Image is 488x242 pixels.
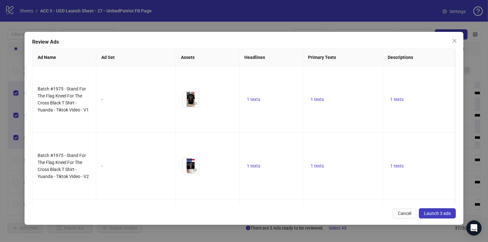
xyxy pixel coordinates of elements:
[183,158,199,174] img: Asset 1
[240,49,303,66] th: Headlines
[449,36,460,46] button: Close
[191,100,199,107] button: Preview
[388,162,406,170] button: 1 texts
[383,49,463,66] th: Descriptions
[311,163,324,168] span: 1 texts
[308,96,327,103] button: 1 texts
[32,49,96,66] th: Ad Name
[424,211,451,216] span: Launch 3 ads
[247,97,261,102] span: 1 texts
[308,162,327,170] button: 1 texts
[96,49,176,66] th: Ad Set
[419,208,456,218] button: Launch 3 ads
[303,49,383,66] th: Primary Texts
[101,162,170,169] div: -
[191,166,199,174] button: Preview
[311,97,324,102] span: 1 texts
[391,163,404,168] span: 1 texts
[245,96,263,103] button: 1 texts
[32,38,456,46] div: Review Ads
[391,97,404,102] span: 1 texts
[393,208,416,218] button: Cancel
[38,153,89,179] span: Batch #1975 - Stand For The Flag Kneel For The Cross Black T Shirt - Yuanda - Tiktok Video - V2
[466,220,482,236] div: Open Intercom Messenger
[101,96,170,103] div: -
[398,211,411,216] span: Cancel
[193,101,197,106] span: eye
[452,38,457,43] span: close
[247,163,261,168] span: 1 texts
[388,96,406,103] button: 1 texts
[38,86,89,112] span: Batch #1975 - Stand For The Flag Kneel For The Cross Black T Shirt - Yuanda - Tiktok Video - V1
[176,49,240,66] th: Assets
[183,91,199,107] img: Asset 1
[245,162,263,170] button: 1 texts
[193,168,197,172] span: eye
